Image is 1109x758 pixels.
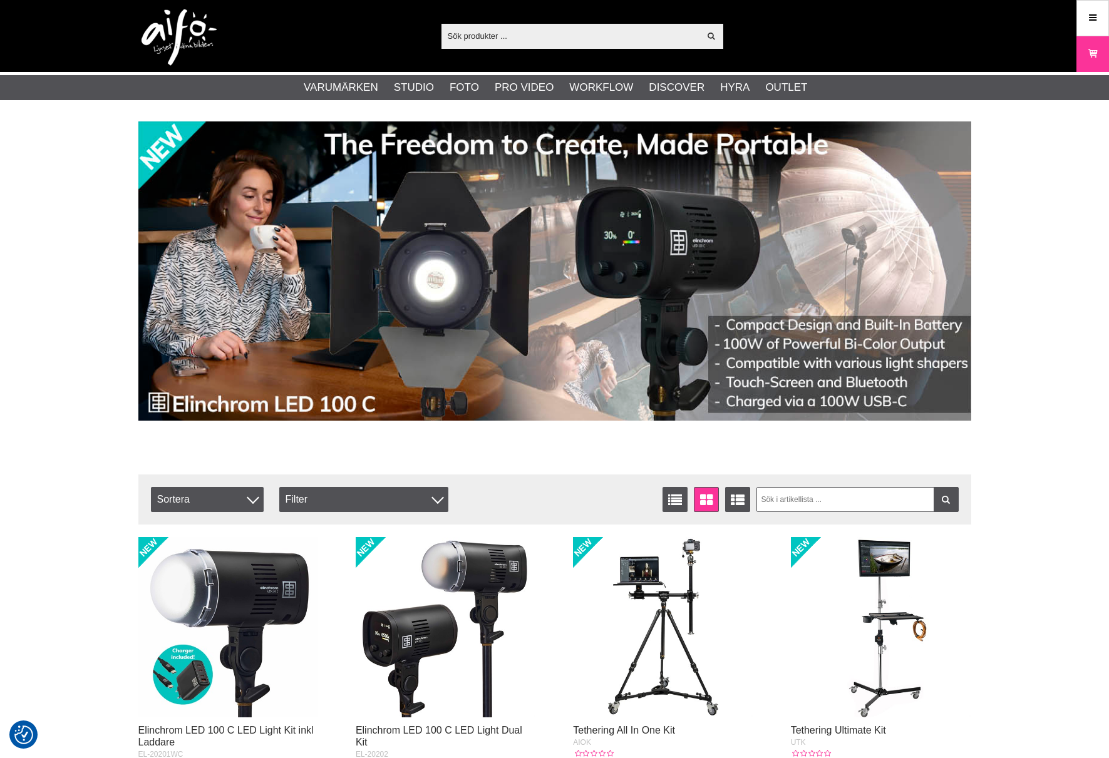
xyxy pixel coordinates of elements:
a: Tethering Ultimate Kit [791,725,886,735]
img: Tethering All In One Kit [573,537,753,717]
a: Utökad listvisning [725,487,750,512]
input: Sök i artikellista ... [756,487,959,512]
span: AIOK [573,738,591,747]
span: Sortera [151,487,264,512]
img: Revisit consent button [14,725,33,744]
a: Outlet [765,79,807,96]
a: Foto [450,79,479,96]
a: Pro Video [495,79,554,96]
a: Filtrera [934,487,959,512]
a: Listvisning [663,487,688,512]
img: Tethering Ultimate Kit [791,537,971,717]
a: Elinchrom LED 100 C LED Light Kit inkl Laddare [138,725,314,747]
img: Elinchrom LED 100 C LED Light Kit inkl Laddare [138,537,319,717]
input: Sök produkter ... [441,26,700,45]
span: UTK [791,738,806,747]
a: Varumärken [304,79,378,96]
a: Studio [394,79,434,96]
img: Elinchrom LED 100 C LED Light Dual Kit [356,537,536,717]
a: Discover [649,79,704,96]
img: Annons:002 banner-elin-led100c11390x.jpg [138,121,971,421]
a: Fönstervisning [694,487,719,512]
a: Hyra [720,79,750,96]
div: Filter [279,487,448,512]
button: Samtyckesinställningar [14,724,33,746]
a: Workflow [569,79,633,96]
img: logo.png [142,9,217,66]
a: Tethering All In One Kit [573,725,675,735]
a: Elinchrom LED 100 C LED Light Dual Kit [356,725,522,747]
